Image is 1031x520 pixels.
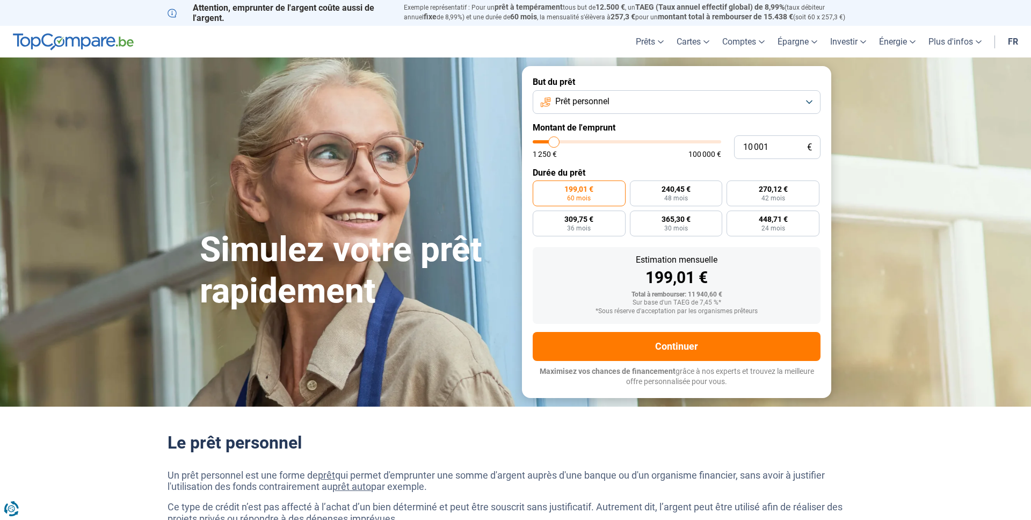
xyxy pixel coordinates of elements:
[664,225,688,232] span: 30 mois
[1001,26,1025,57] a: fr
[635,3,785,11] span: TAEG (Taux annuel effectif global) de 8,99%
[541,291,812,299] div: Total à rembourser: 11 940,60 €
[168,3,391,23] p: Attention, emprunter de l'argent coûte aussi de l'argent.
[662,185,691,193] span: 240,45 €
[759,215,788,223] span: 448,71 €
[761,195,785,201] span: 42 mois
[510,12,537,21] span: 60 mois
[688,150,721,158] span: 100 000 €
[664,195,688,201] span: 48 mois
[761,225,785,232] span: 24 mois
[200,229,509,312] h1: Simulez votre prêt rapidement
[424,12,437,21] span: fixe
[168,432,863,453] h2: Le prêt personnel
[318,470,335,481] a: prêt
[541,308,812,315] div: *Sous réserve d'acceptation par les organismes prêteurs
[873,26,922,57] a: Énergie
[541,299,812,307] div: Sur base d'un TAEG de 7,45 %*
[567,225,591,232] span: 36 mois
[670,26,716,57] a: Cartes
[564,215,593,223] span: 309,75 €
[567,195,591,201] span: 60 mois
[662,215,691,223] span: 365,30 €
[611,12,635,21] span: 257,3 €
[716,26,771,57] a: Comptes
[564,185,593,193] span: 199,01 €
[771,26,824,57] a: Épargne
[168,470,863,493] p: Un prêt personnel est une forme de qui permet d'emprunter une somme d'argent auprès d'une banque ...
[533,332,821,361] button: Continuer
[629,26,670,57] a: Prêts
[922,26,988,57] a: Plus d'infos
[332,481,371,492] a: prêt auto
[807,143,812,152] span: €
[13,33,134,50] img: TopCompare
[541,270,812,286] div: 199,01 €
[404,3,863,22] p: Exemple représentatif : Pour un tous but de , un (taux débiteur annuel de 8,99%) et une durée de ...
[533,366,821,387] p: grâce à nos experts et trouvez la meilleure offre personnalisée pour vous.
[541,256,812,264] div: Estimation mensuelle
[533,150,557,158] span: 1 250 €
[824,26,873,57] a: Investir
[540,367,676,375] span: Maximisez vos chances de financement
[596,3,625,11] span: 12.500 €
[658,12,793,21] span: montant total à rembourser de 15.438 €
[533,77,821,87] label: But du prêt
[533,122,821,133] label: Montant de l'emprunt
[759,185,788,193] span: 270,12 €
[495,3,563,11] span: prêt à tempérament
[555,96,609,107] span: Prêt personnel
[533,90,821,114] button: Prêt personnel
[533,168,821,178] label: Durée du prêt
